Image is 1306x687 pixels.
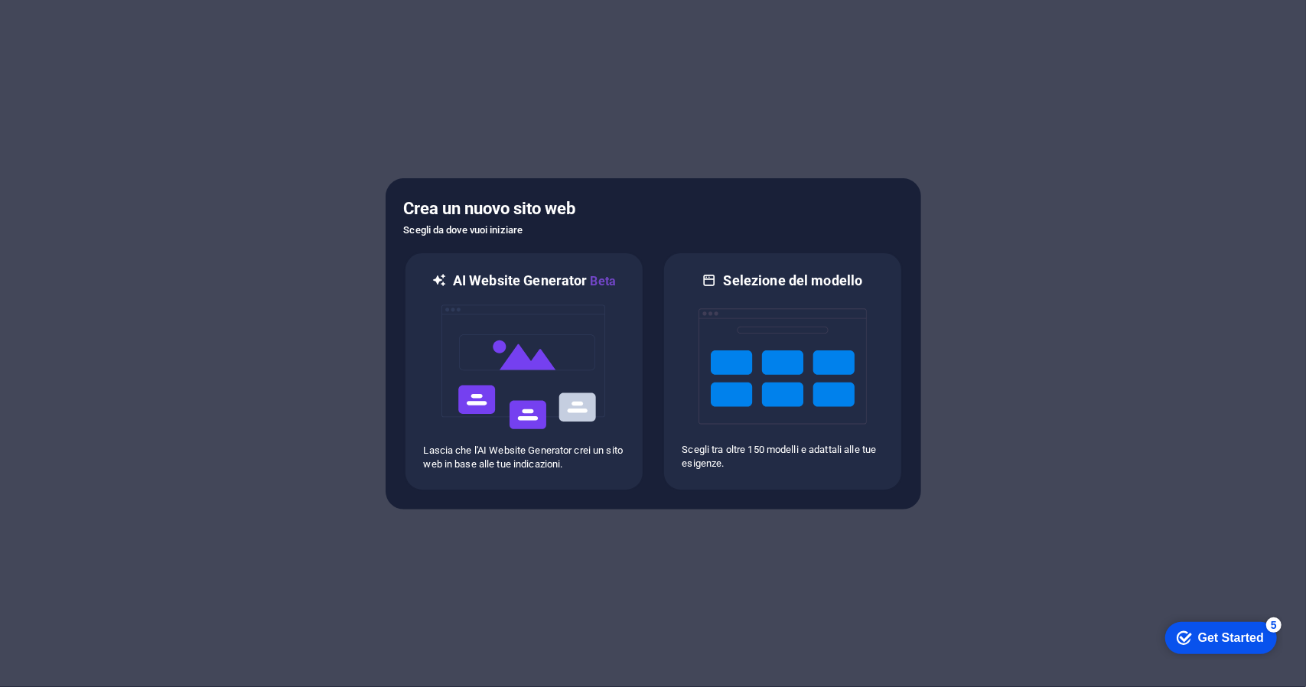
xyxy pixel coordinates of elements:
span: Beta [588,274,617,288]
h5: Crea un nuovo sito web [404,197,903,221]
h6: Scegli da dove vuoi iniziare [404,221,903,239]
div: Get Started 5 items remaining, 0% complete [12,8,124,40]
h6: AI Website Generator [453,272,616,291]
img: ai [440,291,608,444]
p: Lascia che l'AI Website Generator crei un sito web in base alle tue indicazioni. [424,444,624,471]
div: 5 [113,3,129,18]
div: Get Started [45,17,111,31]
h6: Selezione del modello [724,272,863,290]
div: Selezione del modelloScegli tra oltre 150 modelli e adattali alle tue esigenze. [663,252,903,491]
div: AI Website GeneratorBetaaiLascia che l'AI Website Generator crei un sito web in base alle tue ind... [404,252,644,491]
p: Scegli tra oltre 150 modelli e adattali alle tue esigenze. [682,443,883,470]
